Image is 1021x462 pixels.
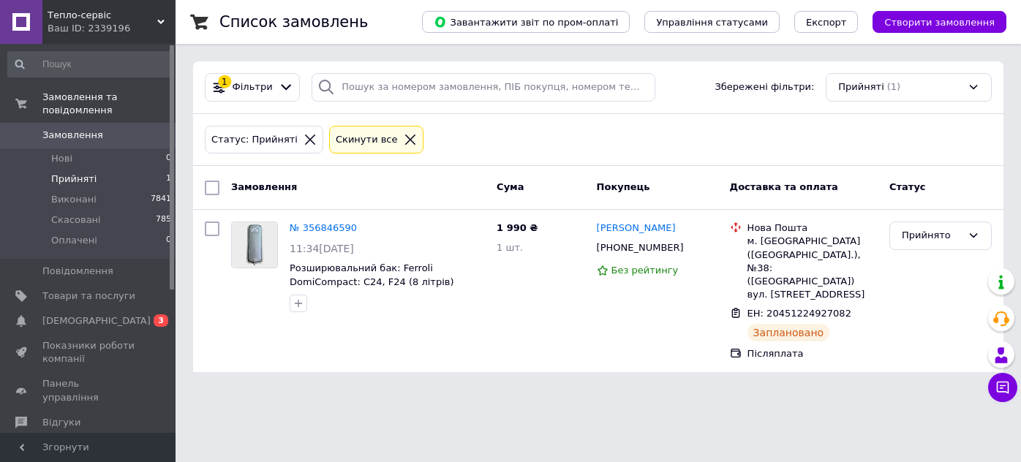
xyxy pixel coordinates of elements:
[166,173,171,186] span: 1
[156,213,171,227] span: 785
[497,222,538,233] span: 1 990 ₴
[873,11,1006,33] button: Створити замовлення
[42,339,135,366] span: Показники роботи компанії
[290,262,454,287] a: Розширювальний бак: Ferroli DomiCompact: C24, F24 (8 літрів)
[51,193,97,206] span: Виконані
[42,265,113,278] span: Повідомлення
[747,221,878,235] div: Нова Пошта
[290,222,357,233] a: № 356846590
[42,314,151,327] span: [DEMOGRAPHIC_DATA]
[312,73,655,102] input: Пошук за номером замовлення, ПІБ покупця, номером телефону, Email, номером накладної
[644,11,780,33] button: Управління статусами
[51,213,101,227] span: Скасовані
[597,221,676,235] a: [PERSON_NAME]
[51,152,72,165] span: Нові
[497,242,523,253] span: 1 шт.
[988,373,1017,402] button: Чат з покупцем
[794,11,859,33] button: Експорт
[656,17,768,28] span: Управління статусами
[884,17,995,28] span: Створити замовлення
[231,221,278,268] a: Фото товару
[233,80,273,94] span: Фільтри
[151,193,171,206] span: 7841
[858,16,1006,27] a: Створити замовлення
[597,242,684,253] span: [PHONE_NUMBER]
[208,132,301,148] div: Статус: Прийняті
[422,11,630,33] button: Завантажити звіт по пром-оплаті
[806,17,847,28] span: Експорт
[42,91,176,117] span: Замовлення та повідомлення
[42,129,103,142] span: Замовлення
[747,347,878,360] div: Післяплата
[838,80,884,94] span: Прийняті
[902,228,962,243] div: Прийнято
[42,416,80,429] span: Відгуки
[715,80,814,94] span: Збережені фільтри:
[166,234,171,247] span: 0
[747,324,830,341] div: Заплановано
[290,243,354,254] span: 11:34[DATE]
[747,308,851,319] span: ЕН: 20451224927082
[730,181,838,192] span: Доставка та оплата
[887,81,900,92] span: (1)
[218,75,231,88] div: 1
[231,181,297,192] span: Замовлення
[889,181,926,192] span: Статус
[434,15,618,29] span: Завантажити звіт по пром-оплаті
[48,9,157,22] span: Тепло-сервіс
[219,13,368,31] h1: Список замовлень
[232,222,277,268] img: Фото товару
[333,132,401,148] div: Cкинути все
[7,51,173,77] input: Пошук
[597,181,650,192] span: Покупець
[747,235,878,301] div: м. [GEOGRAPHIC_DATA] ([GEOGRAPHIC_DATA].), №38: ([GEOGRAPHIC_DATA]) вул. [STREET_ADDRESS]
[154,314,168,327] span: 3
[51,234,97,247] span: Оплачені
[166,152,171,165] span: 0
[48,22,176,35] div: Ваш ID: 2339196
[51,173,97,186] span: Прийняті
[497,181,524,192] span: Cума
[42,289,135,303] span: Товари та послуги
[42,377,135,404] span: Панель управління
[611,265,679,276] span: Без рейтингу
